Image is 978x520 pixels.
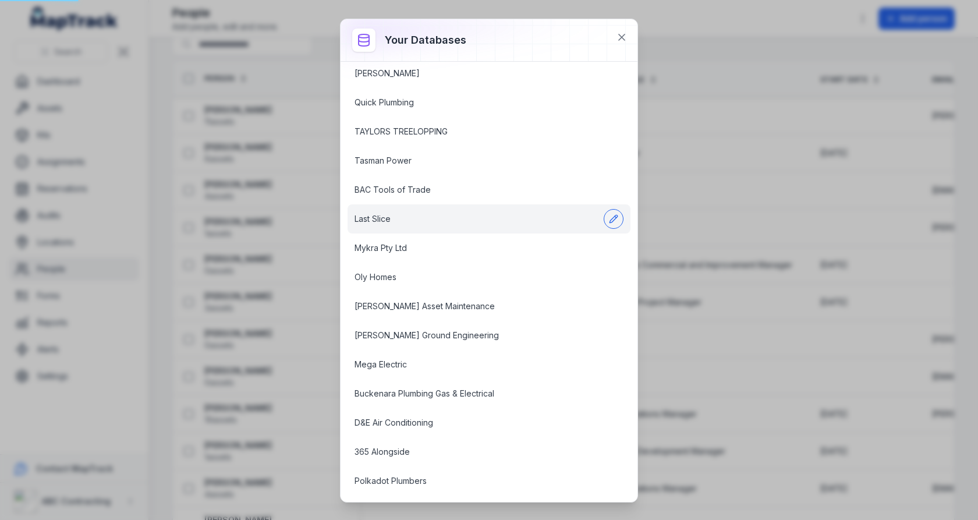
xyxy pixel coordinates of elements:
[355,446,596,458] a: 365 Alongside
[355,271,596,283] a: Oly Homes
[355,359,596,370] a: Mega Electric
[355,417,596,429] a: D&E Air Conditioning
[355,300,596,312] a: [PERSON_NAME] Asset Maintenance
[355,213,596,225] a: Last Slice
[385,32,466,48] h3: Your databases
[355,330,596,341] a: [PERSON_NAME] Ground Engineering
[355,97,596,108] a: Quick Plumbing
[355,155,596,167] a: Tasman Power
[355,388,596,399] a: Buckenara Plumbing Gas & Electrical
[355,68,596,79] a: [PERSON_NAME]
[355,184,596,196] a: BAC Tools of Trade
[355,242,596,254] a: Mykra Pty Ltd
[355,475,596,487] a: Polkadot Plumbers
[355,126,596,137] a: TAYLORS TREELOPPING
